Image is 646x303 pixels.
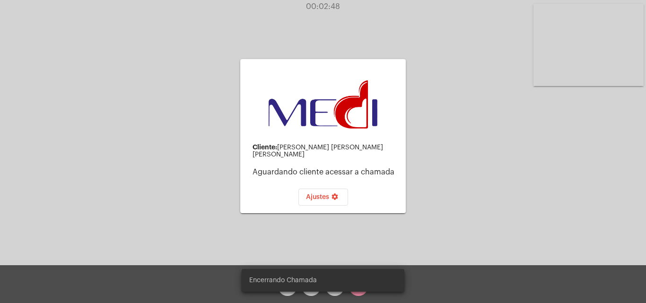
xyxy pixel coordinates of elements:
[306,3,340,10] span: 00:02:48
[253,168,398,176] p: Aguardando cliente acessar a chamada
[306,194,340,200] span: Ajustes
[253,144,398,158] div: [PERSON_NAME] [PERSON_NAME] [PERSON_NAME]
[253,144,277,150] strong: Cliente:
[269,80,377,129] img: d3a1b5fa-500b-b90f-5a1c-719c20e9830b.png
[329,193,340,204] mat-icon: settings
[298,189,348,206] button: Ajustes
[249,276,317,285] span: Encerrando Chamada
